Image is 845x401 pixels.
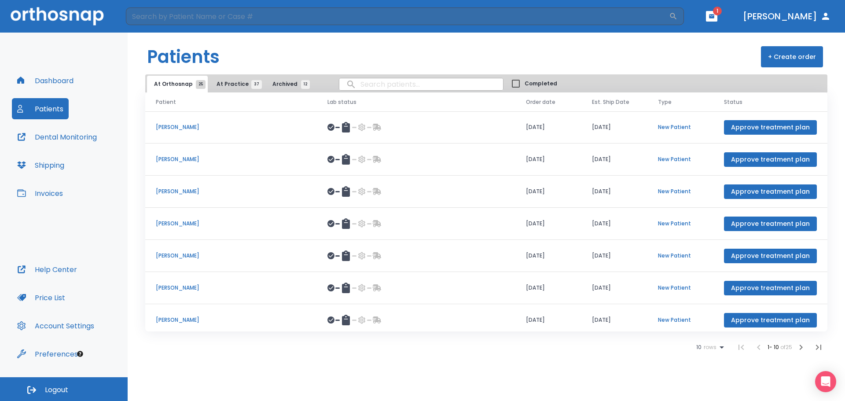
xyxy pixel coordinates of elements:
[724,281,817,295] button: Approve treatment plan
[724,217,817,231] button: Approve treatment plan
[515,304,581,336] td: [DATE]
[696,344,702,350] span: 10
[156,316,306,324] p: [PERSON_NAME]
[581,272,647,304] td: [DATE]
[154,80,201,88] span: At Orthosnap
[724,98,742,106] span: Status
[12,70,79,91] button: Dashboard
[12,155,70,176] button: Shipping
[724,184,817,199] button: Approve treatment plan
[339,76,503,93] input: search
[581,208,647,240] td: [DATE]
[515,240,581,272] td: [DATE]
[724,152,817,167] button: Approve treatment plan
[702,344,716,350] span: rows
[515,143,581,176] td: [DATE]
[761,46,823,67] button: + Create order
[658,123,703,131] p: New Patient
[658,155,703,163] p: New Patient
[156,98,176,106] span: Patient
[156,220,306,228] p: [PERSON_NAME]
[658,316,703,324] p: New Patient
[251,80,262,89] span: 37
[12,126,102,147] button: Dental Monitoring
[658,98,672,106] span: Type
[301,80,310,89] span: 12
[156,252,306,260] p: [PERSON_NAME]
[724,120,817,135] button: Approve treatment plan
[11,7,104,25] img: Orthosnap
[581,143,647,176] td: [DATE]
[515,272,581,304] td: [DATE]
[196,80,206,89] span: 25
[581,111,647,143] td: [DATE]
[12,287,70,308] button: Price List
[76,350,84,358] div: Tooltip anchor
[327,98,356,106] span: Lab status
[658,188,703,195] p: New Patient
[12,98,69,119] button: Patients
[768,343,780,351] span: 1 - 10
[815,371,836,392] div: Open Intercom Messenger
[515,176,581,208] td: [DATE]
[217,80,257,88] span: At Practice
[515,111,581,143] td: [DATE]
[739,8,834,24] button: [PERSON_NAME]
[12,259,82,280] button: Help Center
[12,343,83,364] button: Preferences
[713,7,722,15] span: 1
[126,7,669,25] input: Search by Patient Name or Case #
[581,240,647,272] td: [DATE]
[724,313,817,327] button: Approve treatment plan
[12,315,99,336] button: Account Settings
[658,284,703,292] p: New Patient
[156,155,306,163] p: [PERSON_NAME]
[581,176,647,208] td: [DATE]
[658,252,703,260] p: New Patient
[45,385,68,395] span: Logout
[156,284,306,292] p: [PERSON_NAME]
[12,183,68,204] button: Invoices
[526,98,555,106] span: Order date
[724,249,817,263] button: Approve treatment plan
[581,304,647,336] td: [DATE]
[147,76,314,92] div: tabs
[147,44,220,70] h1: Patients
[156,123,306,131] p: [PERSON_NAME]
[592,98,629,106] span: Est. Ship Date
[658,220,703,228] p: New Patient
[515,208,581,240] td: [DATE]
[780,343,792,351] span: of 25
[156,188,306,195] p: [PERSON_NAME]
[525,80,557,88] span: Completed
[272,80,305,88] span: Archived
